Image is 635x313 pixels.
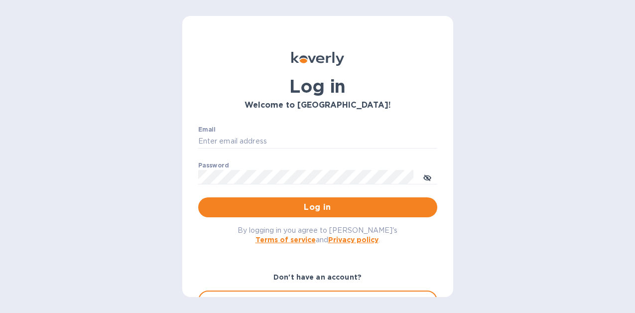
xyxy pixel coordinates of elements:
[198,101,437,110] h3: Welcome to [GEOGRAPHIC_DATA]!
[198,197,437,217] button: Log in
[198,76,437,97] h1: Log in
[206,201,429,213] span: Log in
[273,273,362,281] b: Don't have an account?
[198,134,437,149] input: Enter email address
[207,295,428,307] span: Sign up
[291,52,344,66] img: Koverly
[198,127,216,133] label: Email
[328,236,379,244] a: Privacy policy
[417,167,437,187] button: toggle password visibility
[198,291,437,311] button: Sign up
[198,162,229,168] label: Password
[255,236,316,244] a: Terms of service
[238,226,397,244] span: By logging in you agree to [PERSON_NAME]'s and .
